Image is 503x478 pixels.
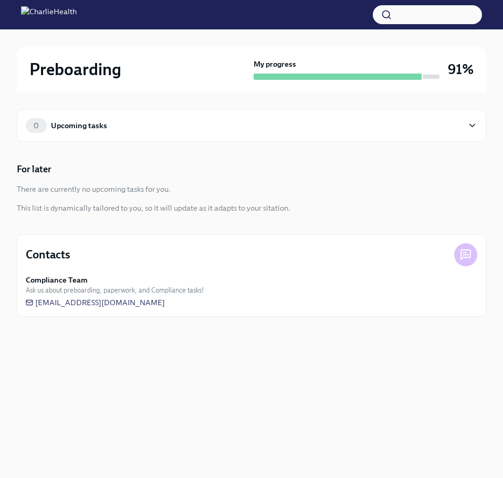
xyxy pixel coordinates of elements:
[21,6,77,23] img: CharlieHealth
[51,120,107,131] div: Upcoming tasks
[26,247,70,263] h4: Contacts
[26,275,88,285] strong: Compliance Team
[17,203,290,213] div: This list is dynamically tailored to you, so it will update as it adapts to your sitation.
[17,163,51,175] h5: For later
[27,122,45,130] span: 0
[29,59,121,80] h2: Preboarding
[448,60,474,79] h3: 91%
[26,297,165,308] a: [EMAIL_ADDRESS][DOMAIN_NAME]
[254,59,296,69] strong: My progress
[26,285,204,295] span: Ask us about preboarding, paperwork, and Compliance tasks!
[17,184,171,194] div: There are currently no upcoming tasks for you.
